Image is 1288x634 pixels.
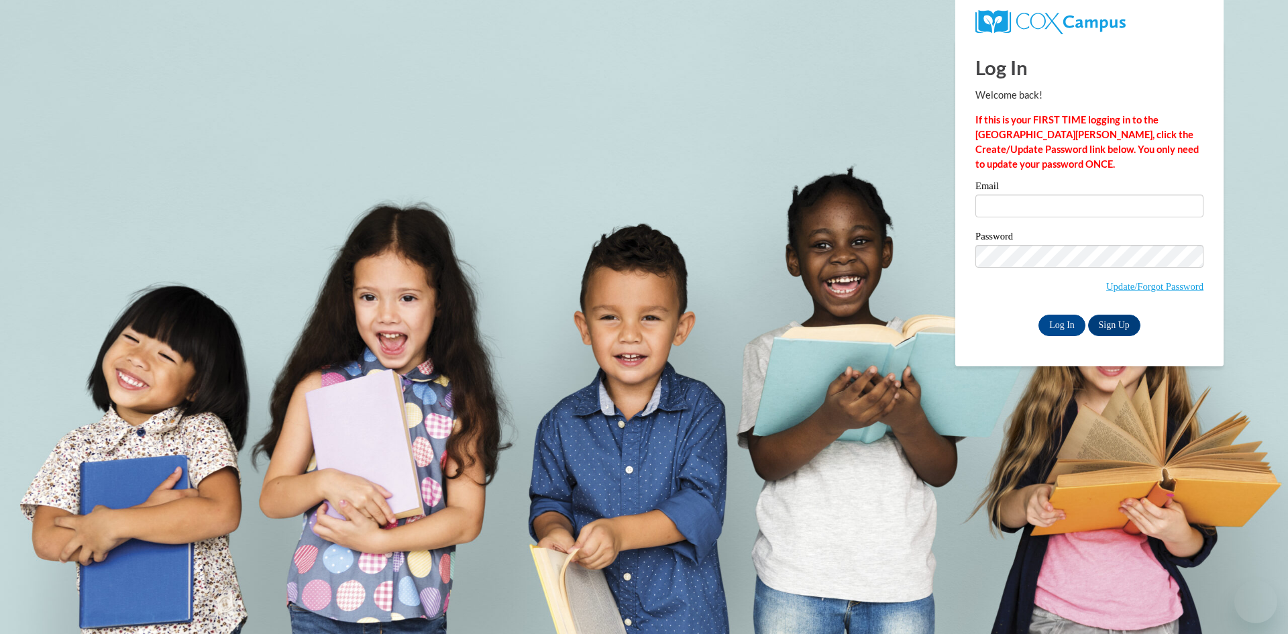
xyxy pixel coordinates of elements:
[975,114,1199,170] strong: If this is your FIRST TIME logging in to the [GEOGRAPHIC_DATA][PERSON_NAME], click the Create/Upd...
[1234,580,1277,623] iframe: Button to launch messaging window
[975,231,1203,245] label: Password
[975,181,1203,195] label: Email
[975,10,1203,34] a: COX Campus
[1038,315,1085,336] input: Log In
[975,10,1126,34] img: COX Campus
[975,54,1203,81] h1: Log In
[1106,281,1203,292] a: Update/Forgot Password
[1088,315,1140,336] a: Sign Up
[975,88,1203,103] p: Welcome back!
